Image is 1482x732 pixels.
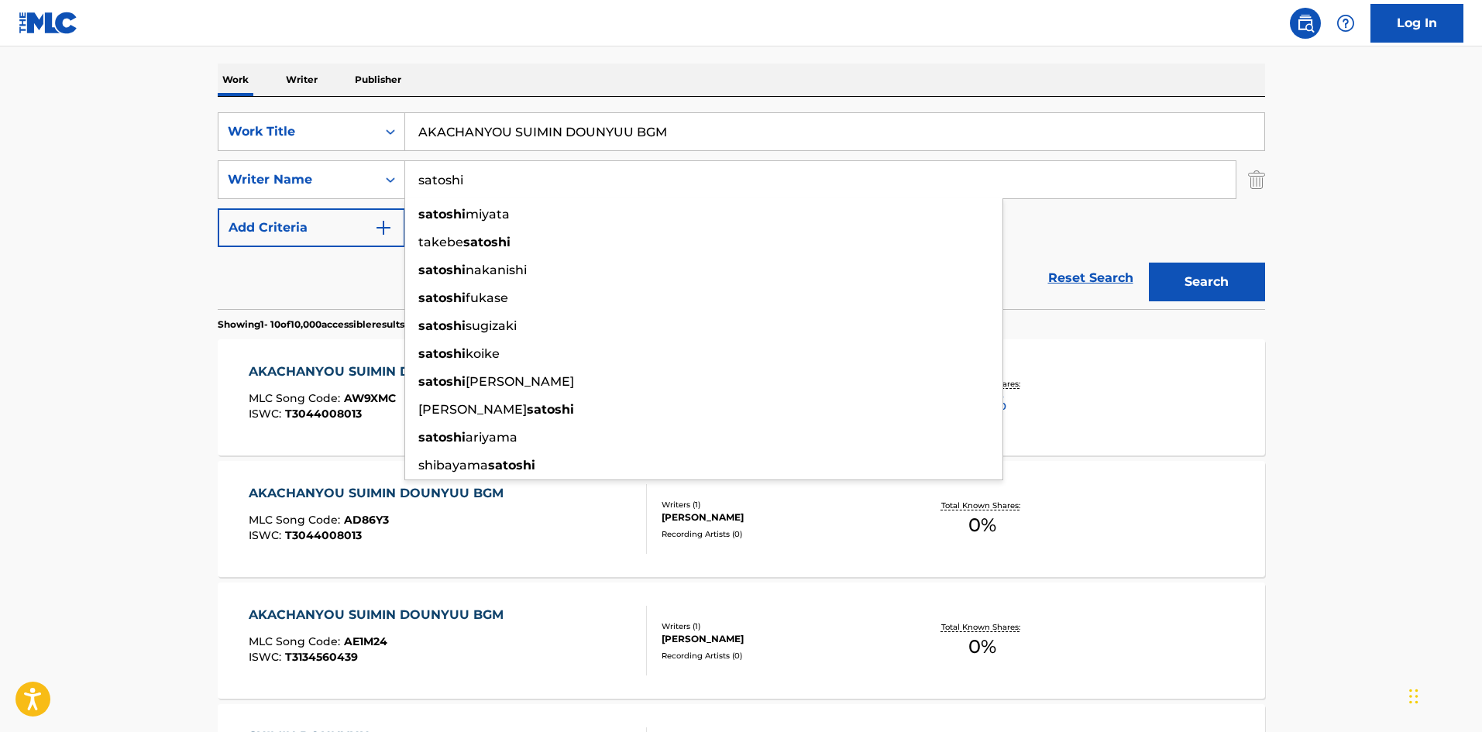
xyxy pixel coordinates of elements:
[662,650,896,662] div: Recording Artists ( 0 )
[249,650,285,664] span: ISWC :
[662,528,896,540] div: Recording Artists ( 0 )
[1330,8,1361,39] div: Help
[662,632,896,646] div: [PERSON_NAME]
[968,633,996,661] span: 0 %
[466,318,517,333] span: sugizaki
[285,528,362,542] span: T3044008013
[218,583,1265,699] a: AKACHANYOU SUIMIN DOUNYUU BGMMLC Song Code:AE1M24ISWC:T3134560439Writers (1)[PERSON_NAME]Recordin...
[466,346,500,361] span: koike
[662,620,896,632] div: Writers ( 1 )
[344,391,396,405] span: AW9XMC
[466,430,517,445] span: ariyama
[344,513,389,527] span: AD86Y3
[662,510,896,524] div: [PERSON_NAME]
[344,634,387,648] span: AE1M24
[249,528,285,542] span: ISWC :
[418,402,527,417] span: [PERSON_NAME]
[1248,160,1265,199] img: Delete Criterion
[418,235,463,249] span: takebe
[285,407,362,421] span: T3044008013
[1296,14,1315,33] img: search
[285,650,358,664] span: T3134560439
[249,634,344,648] span: MLC Song Code :
[463,235,511,249] strong: satoshi
[249,391,344,405] span: MLC Song Code :
[418,290,466,305] strong: satoshi
[249,513,344,527] span: MLC Song Code :
[1405,658,1482,732] iframe: Chat Widget
[418,318,466,333] strong: satoshi
[418,207,466,222] strong: satoshi
[662,499,896,510] div: Writers ( 1 )
[281,64,322,96] p: Writer
[218,461,1265,577] a: AKACHANYOU SUIMIN DOUNYUU BGMMLC Song Code:AD86Y3ISWC:T3044008013Writers (1)[PERSON_NAME]Recordin...
[1290,8,1321,39] a: Public Search
[527,402,574,417] strong: satoshi
[218,318,469,332] p: Showing 1 - 10 of 10,000 accessible results (Total 38,494 )
[249,606,511,624] div: AKACHANYOU SUIMIN DOUNYUU BGM
[941,500,1024,511] p: Total Known Shares:
[466,374,574,389] span: [PERSON_NAME]
[218,64,253,96] p: Work
[228,170,367,189] div: Writer Name
[418,458,488,473] span: shibayama
[418,263,466,277] strong: satoshi
[1149,263,1265,301] button: Search
[1040,261,1141,295] a: Reset Search
[1409,673,1418,720] div: Drag
[418,430,466,445] strong: satoshi
[228,122,367,141] div: Work Title
[1370,4,1463,43] a: Log In
[218,339,1265,455] a: AKACHANYOU SUIMIN DOUNYUU BGMMLC Song Code:AW9XMCISWC:T3044008013Writers (1)SSS SSSRecording Arti...
[218,208,405,247] button: Add Criteria
[1336,14,1355,33] img: help
[968,511,996,539] span: 0 %
[19,12,78,34] img: MLC Logo
[249,407,285,421] span: ISWC :
[466,263,527,277] span: nakanishi
[941,621,1024,633] p: Total Known Shares:
[466,207,510,222] span: miyata
[466,290,508,305] span: fukase
[418,374,466,389] strong: satoshi
[218,112,1265,309] form: Search Form
[249,363,511,381] div: AKACHANYOU SUIMIN DOUNYUU BGM
[488,458,535,473] strong: satoshi
[418,346,466,361] strong: satoshi
[374,218,393,237] img: 9d2ae6d4665cec9f34b9.svg
[249,484,511,503] div: AKACHANYOU SUIMIN DOUNYUU BGM
[350,64,406,96] p: Publisher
